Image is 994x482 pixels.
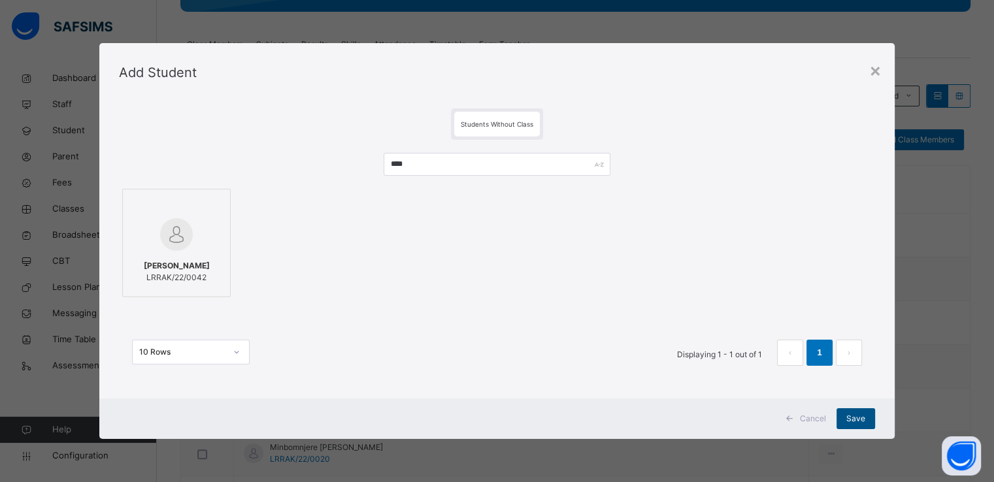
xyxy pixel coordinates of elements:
span: Save [846,413,865,425]
div: × [869,56,882,84]
div: 10 Rows [139,346,225,358]
button: Open asap [942,436,981,475]
li: 下一页 [836,340,862,366]
button: next page [836,340,862,366]
img: default.svg [160,218,193,251]
li: Displaying 1 - 1 out of 1 [667,340,772,366]
span: [PERSON_NAME] [144,260,210,272]
span: Cancel [800,413,826,425]
button: prev page [777,340,803,366]
span: LRRAK/22/0042 [144,272,210,283]
li: 上一页 [777,340,803,366]
a: 1 [813,344,825,361]
li: 1 [806,340,833,366]
span: Students Without Class [461,120,533,128]
span: Add Student [119,65,197,80]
